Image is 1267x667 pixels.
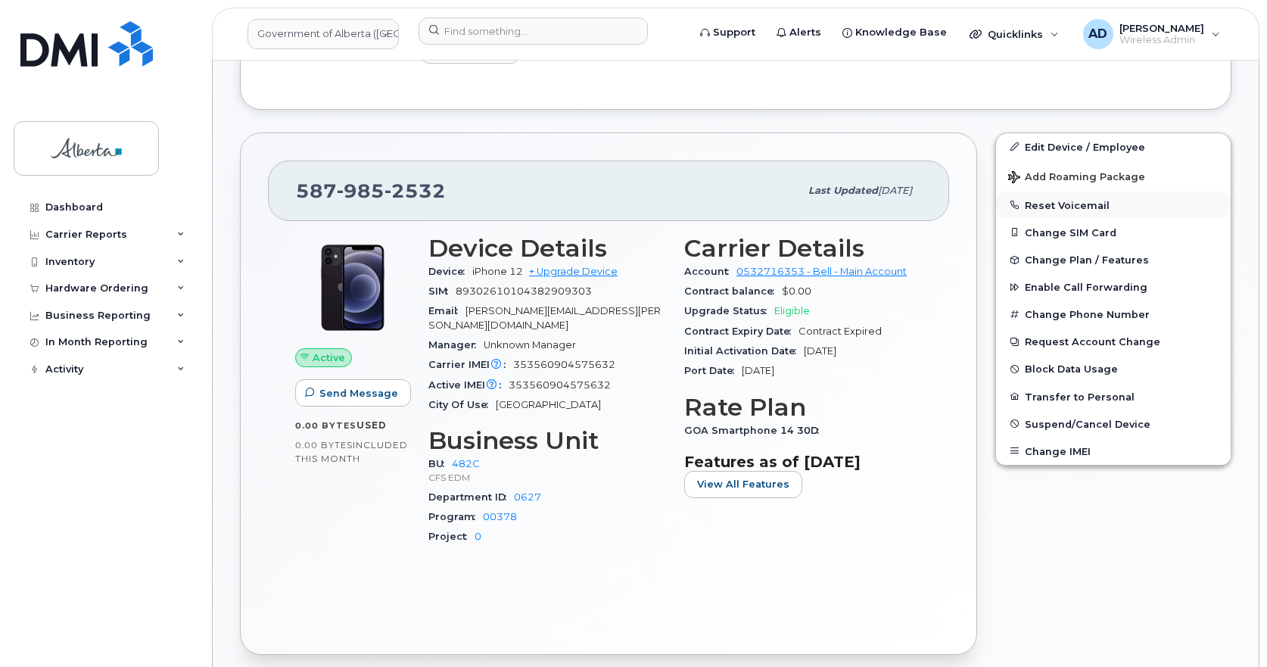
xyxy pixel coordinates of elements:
[1119,34,1204,46] span: Wireless Admin
[452,458,480,469] a: 482C
[996,383,1231,410] button: Transfer to Personal
[513,359,615,370] span: 353560904575632
[684,305,774,316] span: Upgrade Status
[996,328,1231,355] button: Request Account Change
[428,531,475,542] span: Project
[996,273,1231,301] button: Enable Call Forwarding
[428,359,513,370] span: Carrier IMEI
[996,246,1231,273] button: Change Plan / Features
[684,235,922,262] h3: Carrier Details
[713,25,755,40] span: Support
[428,471,666,484] p: CFS EDM
[988,28,1043,40] span: Quicklinks
[1119,22,1204,34] span: [PERSON_NAME]
[319,386,398,401] span: Send Message
[1025,282,1147,293] span: Enable Call Forwarding
[789,25,821,40] span: Alerts
[356,419,387,431] span: used
[296,179,446,202] span: 587
[428,511,483,522] span: Program
[428,285,456,297] span: SIM
[247,19,399,49] a: Government of Alberta (GOA)
[808,185,878,196] span: Last updated
[855,25,947,40] span: Knowledge Base
[798,326,882,337] span: Contract Expired
[428,266,472,277] span: Device
[483,511,517,522] a: 00378
[684,345,804,357] span: Initial Activation Date
[684,471,802,498] button: View All Features
[684,394,922,421] h3: Rate Plan
[684,425,827,436] span: GOA Smartphone 14 30D
[684,365,742,376] span: Port Date
[428,305,661,330] span: [PERSON_NAME][EMAIL_ADDRESS][PERSON_NAME][DOMAIN_NAME]
[428,339,484,351] span: Manager
[697,477,789,491] span: View All Features
[766,17,832,48] a: Alerts
[684,453,922,471] h3: Features as of [DATE]
[959,19,1069,49] div: Quicklinks
[996,355,1231,382] button: Block Data Usage
[690,17,766,48] a: Support
[475,531,481,542] a: 0
[996,161,1231,192] button: Add Roaming Package
[782,285,811,297] span: $0.00
[496,399,601,410] span: [GEOGRAPHIC_DATA]
[996,133,1231,161] a: Edit Device / Employee
[996,410,1231,438] button: Suspend/Cancel Device
[804,345,836,357] span: [DATE]
[684,285,782,297] span: Contract balance
[428,491,514,503] span: Department ID
[684,326,798,337] span: Contract Expiry Date
[1008,171,1145,185] span: Add Roaming Package
[419,17,648,45] input: Find something...
[1025,254,1149,266] span: Change Plan / Features
[472,266,523,277] span: iPhone 12
[428,379,509,391] span: Active IMEI
[428,235,666,262] h3: Device Details
[514,491,541,503] a: 0627
[337,179,384,202] span: 985
[484,339,576,351] span: Unknown Manager
[428,458,452,469] span: BU
[736,266,907,277] a: 0532716353 - Bell - Main Account
[307,242,398,333] img: iPhone_12.jpg
[996,438,1231,465] button: Change IMEI
[428,305,465,316] span: Email
[1025,418,1150,429] span: Suspend/Cancel Device
[996,301,1231,328] button: Change Phone Number
[456,285,592,297] span: 89302610104382909303
[428,399,496,410] span: City Of Use
[509,379,611,391] span: 353560904575632
[529,266,618,277] a: + Upgrade Device
[832,17,957,48] a: Knowledge Base
[295,379,411,407] button: Send Message
[742,365,774,376] span: [DATE]
[684,266,736,277] span: Account
[428,427,666,454] h3: Business Unit
[295,439,408,464] span: included this month
[295,440,353,450] span: 0.00 Bytes
[384,179,446,202] span: 2532
[313,351,345,365] span: Active
[996,192,1231,219] button: Reset Voicemail
[774,305,810,316] span: Eligible
[1072,19,1231,49] div: Arunajith Daylath
[996,219,1231,246] button: Change SIM Card
[295,420,356,431] span: 0.00 Bytes
[878,185,912,196] span: [DATE]
[1088,25,1107,43] span: AD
